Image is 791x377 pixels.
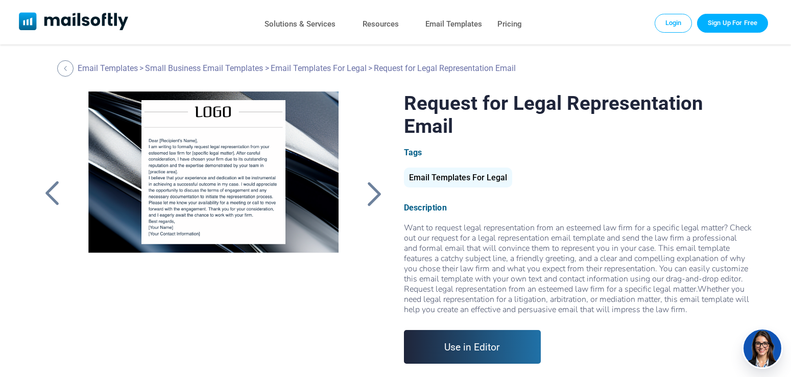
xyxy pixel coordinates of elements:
a: Back [57,60,76,77]
div: Want to request legal representation from an esteemed law firm for a specific legal matter? Check... [404,223,752,315]
a: Mailsoftly [19,12,129,32]
div: Email Templates For Legal [404,168,512,187]
a: Use in Editor [404,330,541,364]
a: Email Templates For Legal [271,63,367,73]
div: Tags [404,148,752,157]
a: Trial [697,14,768,32]
a: Pricing [497,17,522,32]
a: Back [39,180,65,207]
h1: Request for Legal Representation Email [404,91,752,137]
a: Back [362,180,387,207]
a: Email Templates [425,17,482,32]
a: Login [655,14,692,32]
div: Description [404,203,752,213]
a: Resources [363,17,399,32]
a: Request for Legal Representation Email [75,91,353,347]
a: Email Templates [78,63,138,73]
a: Solutions & Services [265,17,335,32]
a: Small Business Email Templates [145,63,263,73]
a: Email Templates For Legal [404,177,512,181]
